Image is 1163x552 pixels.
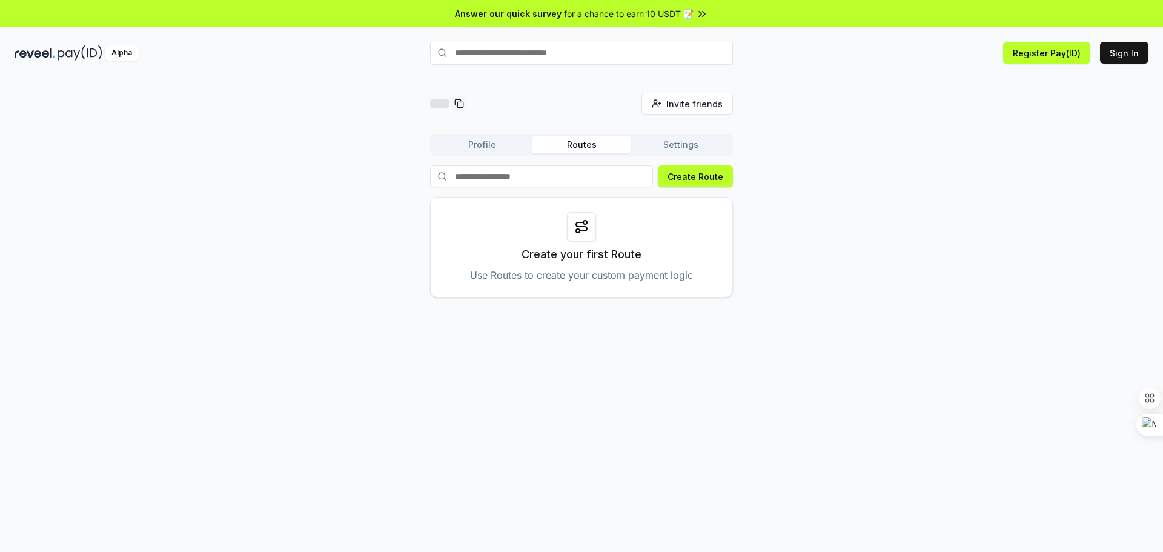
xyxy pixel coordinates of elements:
img: pay_id [58,45,102,61]
p: Create your first Route [522,246,641,263]
span: Invite friends [666,98,723,110]
span: for a chance to earn 10 USDT 📝 [564,7,694,20]
button: Profile [432,136,532,153]
button: Register Pay(ID) [1003,42,1090,64]
button: Create Route [658,165,733,187]
p: Use Routes to create your custom payment logic [470,268,693,282]
button: Settings [631,136,731,153]
button: Sign In [1100,42,1148,64]
div: Alpha [105,45,139,61]
button: Invite friends [641,93,733,115]
button: Routes [532,136,631,153]
span: Answer our quick survey [455,7,562,20]
img: reveel_dark [15,45,55,61]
